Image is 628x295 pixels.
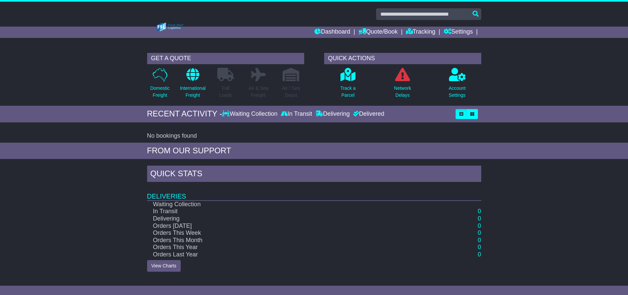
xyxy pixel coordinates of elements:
td: Deliveries [147,184,481,201]
a: Settings [444,27,473,38]
div: Quick Stats [147,166,481,184]
a: InternationalFreight [180,68,206,102]
a: Dashboard [314,27,350,38]
a: Track aParcel [340,68,356,102]
p: Air & Sea Freight [249,85,268,99]
div: QUICK ACTIONS [324,53,481,64]
td: Delivering [147,215,433,222]
a: 0 [478,229,481,236]
a: AccountSettings [448,68,466,102]
a: NetworkDelays [394,68,411,102]
div: RECENT ACTIVITY - [147,109,222,119]
p: Track a Parcel [340,85,355,99]
td: Orders This Week [147,229,433,237]
div: Delivered [351,110,384,118]
p: Domestic Freight [150,85,169,99]
p: Network Delays [394,85,411,99]
div: No bookings found [147,132,481,140]
a: Tracking [406,27,435,38]
td: Orders [DATE] [147,222,433,230]
a: 0 [478,237,481,243]
a: 0 [478,208,481,215]
a: Quote/Book [358,27,398,38]
p: International Freight [180,85,206,99]
td: Orders Last Year [147,251,433,258]
div: In Transit [279,110,314,118]
td: Orders This Month [147,237,433,244]
div: GET A QUOTE [147,53,304,64]
p: Account Settings [449,85,466,99]
a: 0 [478,251,481,258]
td: In Transit [147,208,433,215]
p: Full Loads [217,85,234,99]
a: DomesticFreight [150,68,170,102]
div: Delivering [314,110,351,118]
div: FROM OUR SUPPORT [147,146,481,156]
a: 0 [478,222,481,229]
p: Air / Sea Depot [282,85,300,99]
div: Waiting Collection [222,110,279,118]
td: Waiting Collection [147,201,433,208]
td: Orders This Year [147,244,433,251]
a: 0 [478,244,481,250]
a: 0 [478,215,481,222]
a: View Charts [147,260,181,272]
